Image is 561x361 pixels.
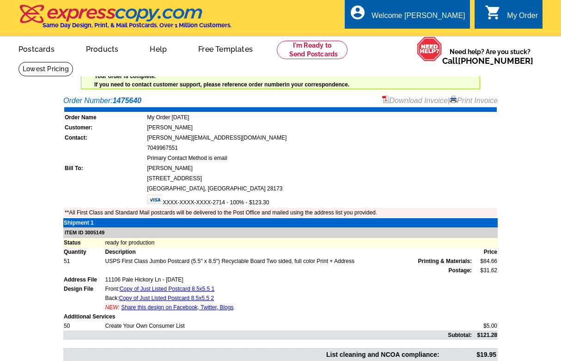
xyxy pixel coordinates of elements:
td: Subtotal: [63,330,472,340]
a: Copy of Just Listed Postcard 8.5x5.5 1 [120,286,214,292]
td: Back: [104,294,472,303]
strong: Postage: [448,267,472,274]
strong: 1475640 [113,97,141,104]
td: [PERSON_NAME][EMAIL_ADDRESS][DOMAIN_NAME] [146,133,497,142]
td: 50 [63,321,104,330]
i: account_circle [349,4,366,21]
td: My Order [DATE] [146,113,497,122]
img: visa.gif [147,195,163,204]
span: Printing & Materials: [418,257,472,265]
a: Share this design on Facebook, Twitter, Blogs [121,304,233,311]
td: Address File [63,275,104,284]
div: | [382,95,498,106]
h4: Same Day Design, Print, & Mail Postcards. Over 1 Million Customers. [43,22,232,29]
img: small-print-icon.gif [450,96,457,103]
a: Help [135,37,182,59]
td: $5.00 [472,321,498,330]
img: help [417,37,442,61]
a: Products [71,37,134,59]
td: Contact: [64,133,146,142]
span: Call [442,56,533,66]
td: $19.95 [441,349,497,360]
td: Front: [104,284,472,294]
td: $84.66 [472,257,498,266]
td: Price [472,247,498,257]
span: Need help? Are you stuck? [442,47,538,66]
div: Welcome [PERSON_NAME] [372,12,465,24]
a: Same Day Design, Print, & Mail Postcards. Over 1 Million Customers. [18,11,232,29]
td: USPS First Class Jumbo Postcard (5.5" x 8.5") Recyclable Board Two sided, full color Print + Address [104,257,472,266]
a: Postcards [4,37,69,59]
div: My Order [507,12,538,24]
td: Shipment 1 [63,218,104,227]
td: List cleaning and NCOA compliance: [64,349,440,360]
td: ITEM ID 3005149 [63,227,498,238]
td: Order Name [64,113,146,122]
a: [PHONE_NUMBER] [458,56,533,66]
a: Copy of Just Listed Postcard 8.5x5.5 2 [119,295,214,301]
td: ready for production [104,238,498,247]
td: $121.28 [472,330,498,340]
td: 7049967551 [146,143,497,153]
span: NEW: [105,304,119,311]
td: Quantity [63,247,104,257]
td: **All First Class and Standard Mail postcards will be delivered to the Post Office and mailed usi... [64,208,497,217]
i: shopping_cart [485,4,501,21]
td: 11106 Pale Hickory Ln - [DATE] [104,275,472,284]
td: [GEOGRAPHIC_DATA], [GEOGRAPHIC_DATA] 28173 [146,184,497,193]
td: Status [63,238,104,247]
strong: Your order is complete. [94,73,156,80]
td: [PERSON_NAME] [146,164,497,173]
td: $31.62 [472,266,498,275]
img: small-pdf-icon.gif [382,96,390,103]
td: Additional Services [63,312,498,321]
td: [PERSON_NAME] [146,123,497,132]
td: Customer: [64,123,146,132]
a: Free Templates [183,37,268,59]
a: Print Invoice [450,97,498,104]
td: Design File [63,284,104,294]
td: 51 [63,257,104,266]
td: Create Your Own Consumer List [104,321,472,330]
td: XXXX-XXXX-XXXX-2714 - 100% - $123.30 [146,194,497,207]
div: Order Number: [63,95,498,106]
td: [STREET_ADDRESS] [146,174,497,183]
a: Download Invoice [382,97,448,104]
a: shopping_cart My Order [485,10,538,22]
td: Primary Contact Method is email [146,153,497,163]
td: Description [104,247,472,257]
td: Bill To: [64,164,146,173]
img: u [59,90,68,91]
